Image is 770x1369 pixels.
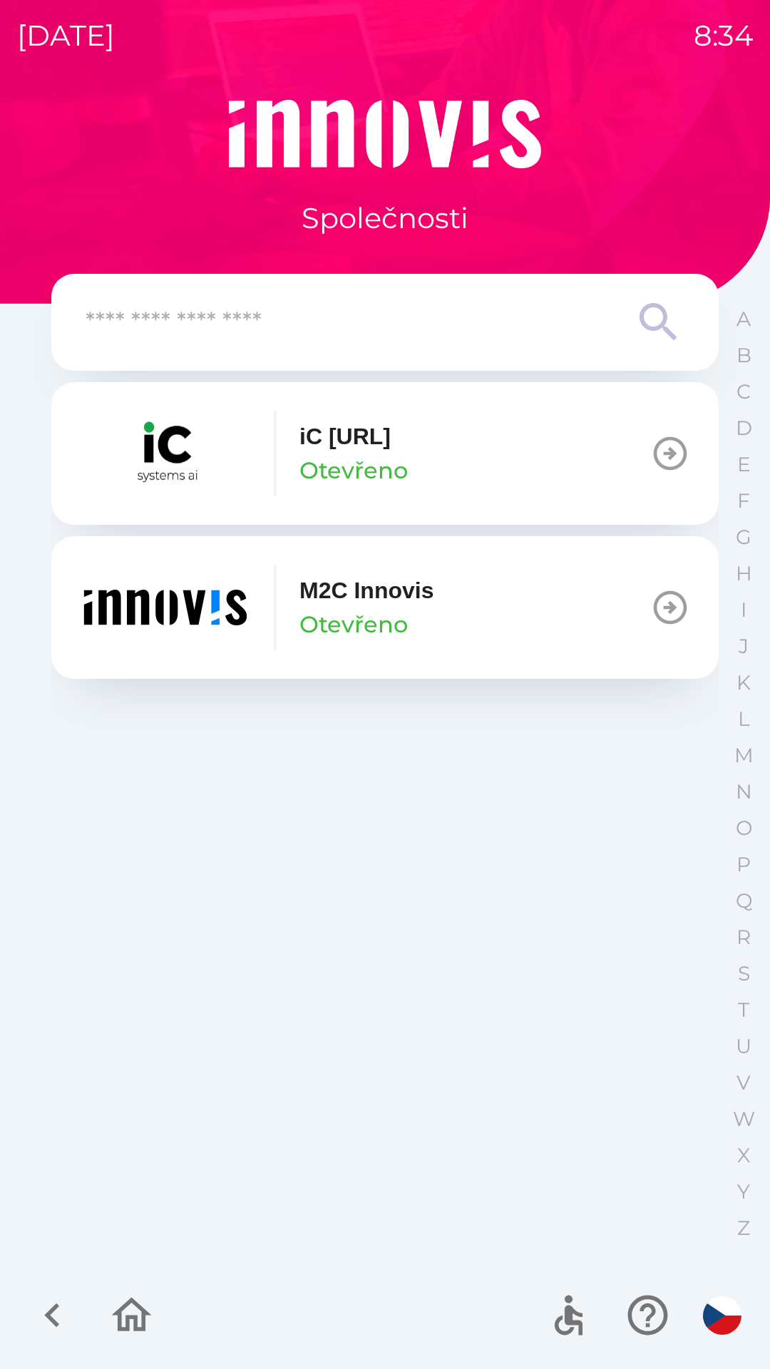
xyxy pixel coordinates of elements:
button: W [726,1101,761,1137]
p: T [738,998,749,1022]
button: M [726,737,761,774]
button: X [726,1137,761,1174]
button: H [726,555,761,592]
button: V [726,1065,761,1101]
p: B [736,343,751,368]
button: Q [726,883,761,919]
button: F [726,483,761,519]
button: J [726,628,761,665]
p: N [736,779,752,804]
p: E [737,452,751,477]
button: iC [URL]Otevřeno [51,382,719,525]
button: Z [726,1210,761,1246]
p: W [733,1107,755,1132]
button: O [726,810,761,846]
p: U [736,1034,751,1059]
p: F [737,488,750,513]
button: T [726,992,761,1028]
p: L [738,707,749,732]
p: M2C Innovis [299,573,433,607]
p: V [736,1070,751,1095]
p: X [737,1143,750,1168]
button: E [726,446,761,483]
button: L [726,701,761,737]
button: D [726,410,761,446]
p: I [741,598,746,622]
p: iC [URL] [299,419,391,453]
button: G [726,519,761,555]
p: A [736,307,751,332]
img: cs flag [703,1296,741,1335]
p: Otevřeno [299,607,408,642]
p: Y [737,1179,750,1204]
p: 8:34 [694,14,753,57]
p: O [736,816,752,841]
p: J [739,634,749,659]
button: S [726,955,761,992]
img: ef454dd6-c04b-4b09-86fc-253a1223f7b7.png [80,565,251,650]
p: G [736,525,751,550]
p: P [736,852,751,877]
p: Otevřeno [299,453,408,488]
button: A [726,301,761,337]
p: M [734,743,754,768]
button: M2C InnovisOtevřeno [51,536,719,679]
p: H [736,561,752,586]
button: C [726,374,761,410]
button: K [726,665,761,701]
p: R [736,925,751,950]
p: C [736,379,751,404]
p: [DATE] [17,14,115,57]
p: S [738,961,750,986]
p: K [736,670,751,695]
button: R [726,919,761,955]
p: Společnosti [302,197,468,240]
button: B [726,337,761,374]
img: 0b57a2db-d8c2-416d-bc33-8ae43c84d9d8.png [80,411,251,496]
button: Y [726,1174,761,1210]
button: U [726,1028,761,1065]
p: D [736,416,752,441]
button: I [726,592,761,628]
button: P [726,846,761,883]
p: Q [736,888,752,913]
button: N [726,774,761,810]
img: Logo [51,100,719,168]
p: Z [737,1216,750,1241]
